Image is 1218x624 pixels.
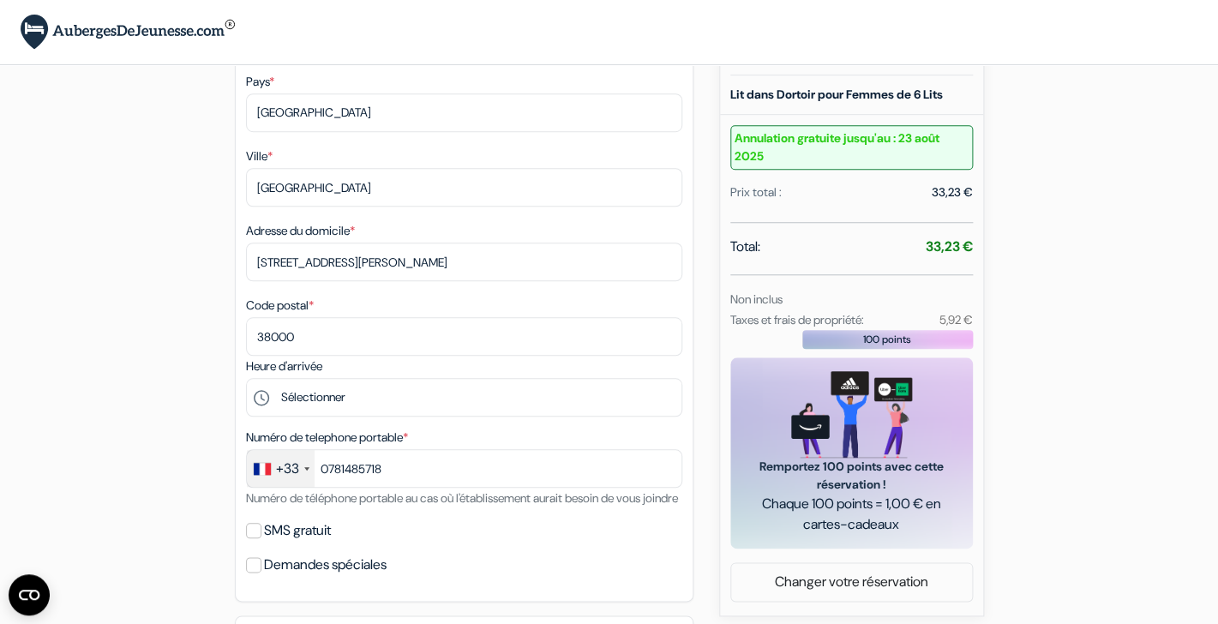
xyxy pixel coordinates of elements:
small: Annulation gratuite jusqu'au : 23 août 2025 [730,125,973,170]
span: 100 points [863,332,911,347]
label: Heure d'arrivée [246,357,322,375]
label: Adresse du domicile [246,222,355,240]
label: Code postal [246,297,314,315]
div: +33 [276,459,299,479]
label: Numéro de telephone portable [246,429,408,447]
small: Non inclus [730,291,783,307]
button: Open CMP widget [9,574,50,615]
div: France: +33 [247,450,315,487]
label: Ville [246,147,273,165]
strong: 33,23 € [926,237,973,255]
label: Pays [246,73,274,91]
span: Total: [730,237,760,257]
small: Taxes et frais de propriété: [730,312,864,327]
span: Remportez 100 points avec cette réservation ! [751,458,952,494]
span: Chaque 100 points = 1,00 € en cartes-cadeaux [751,494,952,535]
input: 6 12 34 56 78 [246,449,682,488]
label: Demandes spéciales [264,553,387,577]
small: 5,92 € [939,312,972,327]
label: SMS gratuit [264,519,331,543]
img: AubergesDeJeunesse.com [21,15,235,50]
small: Numéro de téléphone portable au cas où l'établissement aurait besoin de vous joindre [246,490,678,506]
b: Lit dans Dortoir pour Femmes de 6 Lits [730,87,943,102]
div: 33,23 € [932,183,973,201]
div: Prix total : [730,183,782,201]
a: Changer votre réservation [731,566,972,598]
img: gift_card_hero_new.png [791,371,912,458]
